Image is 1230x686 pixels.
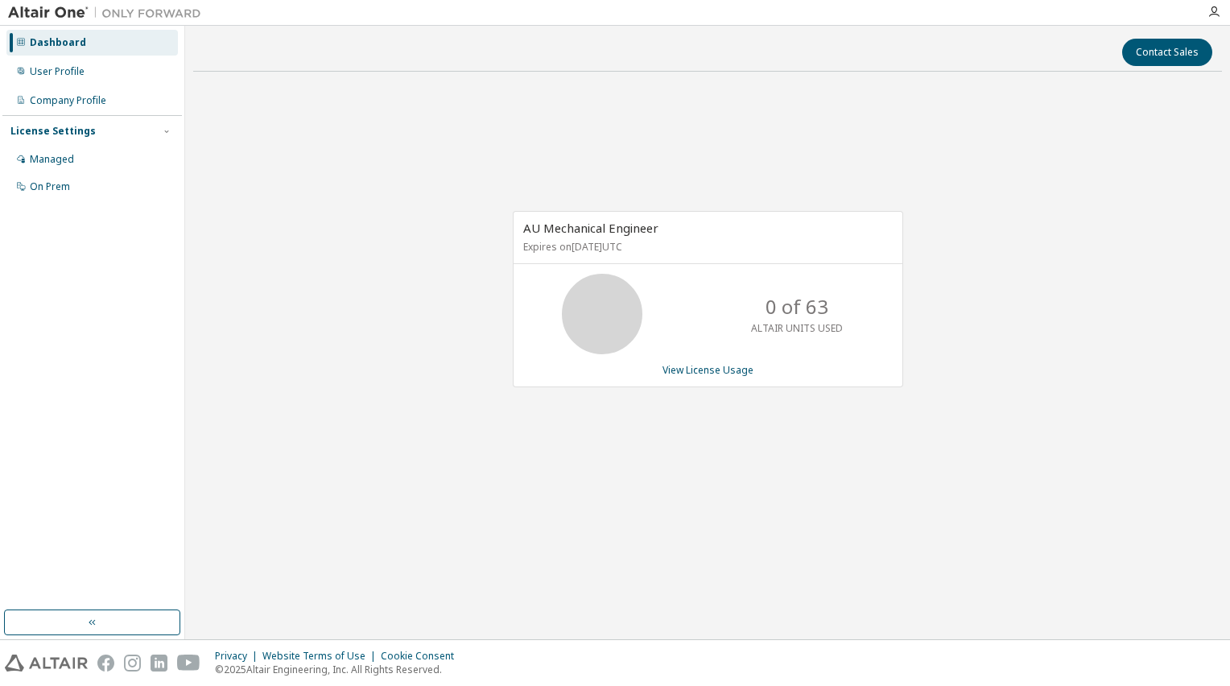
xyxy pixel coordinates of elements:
p: ALTAIR UNITS USED [751,321,843,335]
div: On Prem [30,180,70,193]
div: Managed [30,153,74,166]
p: Expires on [DATE] UTC [523,240,889,254]
img: Altair One [8,5,209,21]
div: Cookie Consent [381,650,464,663]
div: Dashboard [30,36,86,49]
a: View License Usage [662,363,753,377]
img: facebook.svg [97,655,114,672]
p: © 2025 Altair Engineering, Inc. All Rights Reserved. [215,663,464,676]
div: License Settings [10,125,96,138]
p: 0 of 63 [766,293,828,320]
button: Contact Sales [1122,39,1212,66]
img: youtube.svg [177,655,200,672]
img: instagram.svg [124,655,141,672]
span: AU Mechanical Engineer [523,220,658,236]
div: Privacy [215,650,262,663]
img: altair_logo.svg [5,655,88,672]
div: Company Profile [30,94,106,107]
div: User Profile [30,65,85,78]
img: linkedin.svg [151,655,167,672]
div: Website Terms of Use [262,650,381,663]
